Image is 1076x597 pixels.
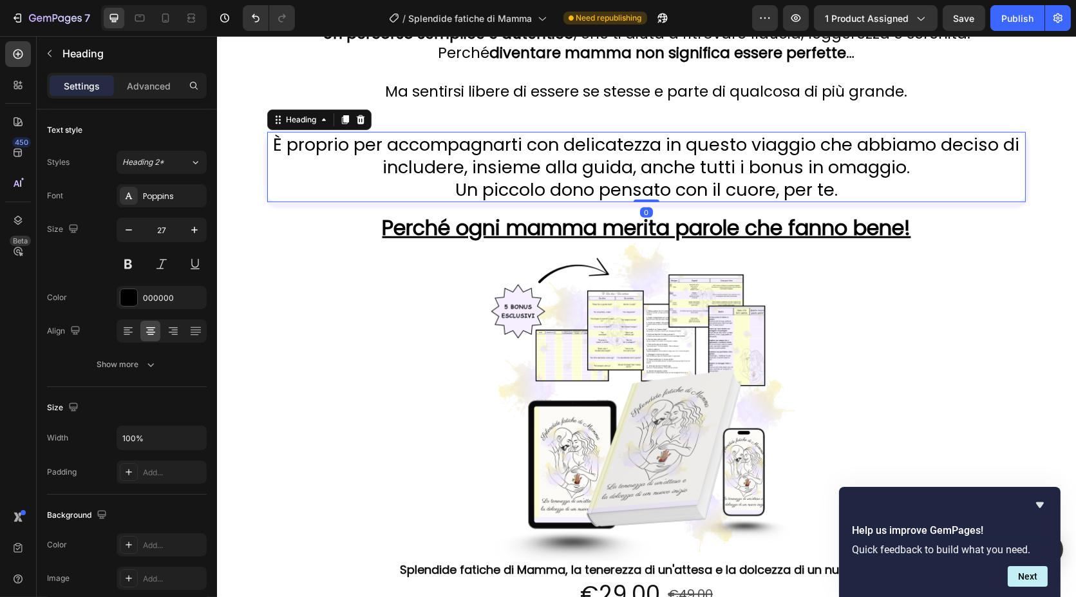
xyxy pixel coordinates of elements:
button: Next question [1008,566,1048,587]
p: 7 [84,10,90,26]
div: 000000 [143,292,203,304]
div: Help us improve GemPages! [852,497,1048,587]
button: Publish [990,5,1044,31]
div: Font [47,190,63,202]
div: Beta [10,236,31,246]
button: Show more [47,353,207,376]
span: Need republishing [576,12,642,24]
p: Heading [62,46,202,61]
button: 7 [5,5,96,31]
iframe: Design area [217,36,1076,597]
div: Size [47,221,81,238]
div: 450 [12,137,31,147]
div: Width [47,432,68,444]
div: Publish [1001,12,1034,25]
div: Add... [143,467,203,479]
div: Poppins [143,191,203,202]
h2: Help us improve GemPages! [852,523,1048,538]
p: Quick feedback to build what you need. [852,544,1048,556]
input: Auto [117,426,206,450]
div: Padding [47,466,77,478]
button: Heading 2* [117,151,207,174]
p: Perché ogni mamma merita parole che fanno bene! [44,178,815,205]
div: Add... [143,573,203,585]
div: €29,00 [362,542,444,574]
button: Hide survey [1032,497,1048,513]
p: Settings [64,79,100,93]
span: Splendide fatiche di Mamma [409,12,533,25]
div: Text style [47,124,82,136]
span: Save [954,13,975,24]
button: Save [943,5,985,31]
h1: Splendide fatiche di Mamma, la tenerezza di un'attesa e la dolcezza di un nuovo inizio [46,525,813,542]
div: Add... [143,540,203,551]
div: Image [47,573,70,584]
span: 1 product assigned [825,12,909,25]
div: Size [47,399,81,417]
button: 1 product assigned [814,5,938,31]
img: gempages_572842008683479879-368ffacd-a92a-425d-9e92-493767862452.png [159,207,700,525]
div: Align [47,323,83,340]
p: Advanced [127,79,171,93]
div: Undo/Redo [243,5,295,31]
span: / [403,12,406,25]
div: €49,00 [449,549,497,568]
div: Color [47,539,67,551]
div: Styles [47,156,70,168]
div: Background [47,507,109,524]
div: Show more [97,358,157,371]
div: 0 [423,171,436,182]
div: Color [47,292,67,303]
span: Heading 2* [122,156,164,168]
